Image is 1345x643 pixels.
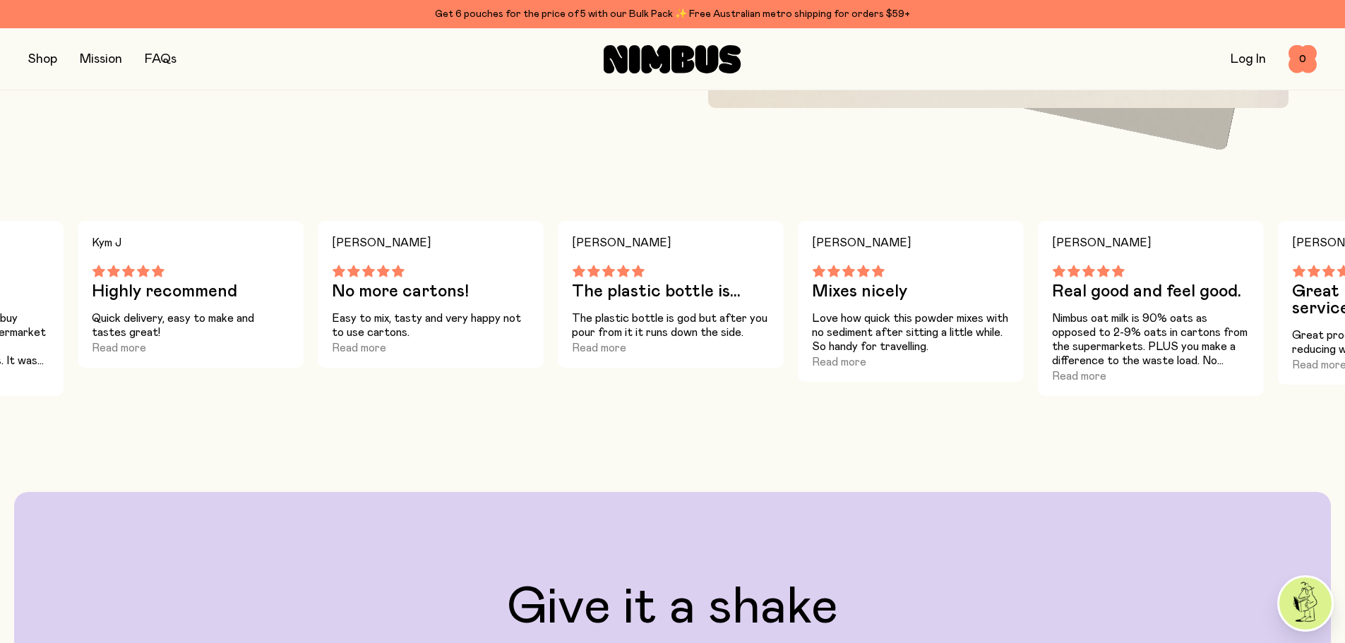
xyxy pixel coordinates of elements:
[92,283,289,300] h3: Highly recommend
[92,339,146,356] button: Read more
[1289,45,1317,73] button: 0
[42,582,1303,633] h2: Give it a shake
[332,283,530,300] h3: No more cartons!
[572,283,770,300] h3: The plastic bottle is...
[332,339,386,356] button: Read more
[80,53,122,66] a: Mission
[1052,283,1250,300] h3: Real good and feel good.
[812,283,1010,300] h3: Mixes nicely
[812,232,1010,253] h4: [PERSON_NAME]
[572,311,770,339] p: The plastic bottle is god but after you pour from it it runs down the side.
[92,232,289,253] h4: Kym J
[572,232,770,253] h4: [PERSON_NAME]
[572,339,626,356] button: Read more
[332,311,530,339] p: Easy to mix, tasty and very happy not to use cartons.
[1052,311,1250,368] p: Nimbus oat milk is 90% oats as opposed to 2-9% oats in cartons from the supermarkets. PLUS you ma...
[145,53,177,66] a: FAQs
[1052,232,1250,253] h4: [PERSON_NAME]
[812,354,866,371] button: Read more
[812,311,1010,354] p: Love how quick this powder mixes with no sediment after sitting a little while. So handy for trav...
[92,311,289,339] p: Quick delivery, easy to make and tastes great!
[1052,368,1106,385] button: Read more
[1279,577,1332,630] img: agent
[28,6,1317,23] div: Get 6 pouches for the price of 5 with our Bulk Pack ✨ Free Australian metro shipping for orders $59+
[332,232,530,253] h4: [PERSON_NAME]
[1231,53,1266,66] a: Log In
